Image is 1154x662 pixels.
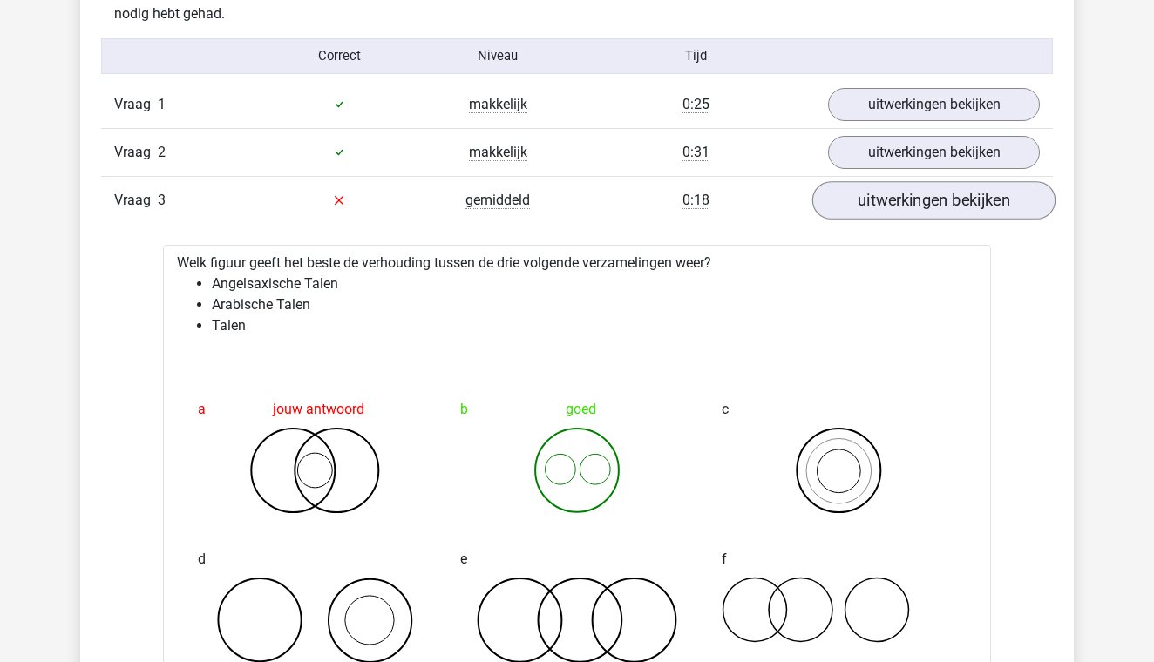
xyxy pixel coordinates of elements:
span: Vraag [114,142,158,163]
span: 2 [158,144,166,160]
span: gemiddeld [465,192,530,209]
li: Arabische Talen [212,294,977,315]
span: b [460,392,468,427]
div: Correct [261,46,419,65]
span: makkelijk [469,96,527,113]
span: a [198,392,206,427]
span: 1 [158,96,166,112]
span: f [722,542,727,577]
a: uitwerkingen bekijken [828,88,1040,121]
a: uitwerkingen bekijken [828,136,1040,169]
div: Niveau [418,46,577,65]
div: Tijd [577,46,815,65]
div: goed [460,392,695,427]
span: Vraag [114,190,158,211]
span: 0:25 [682,96,709,113]
li: Talen [212,315,977,336]
span: c [722,392,729,427]
li: Angelsaxische Talen [212,274,977,294]
div: jouw antwoord [198,392,432,427]
span: d [198,542,206,577]
span: 3 [158,192,166,208]
span: 0:31 [682,144,709,161]
span: e [460,542,467,577]
span: makkelijk [469,144,527,161]
span: Vraag [114,94,158,115]
span: 0:18 [682,192,709,209]
a: uitwerkingen bekijken [812,181,1056,220]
